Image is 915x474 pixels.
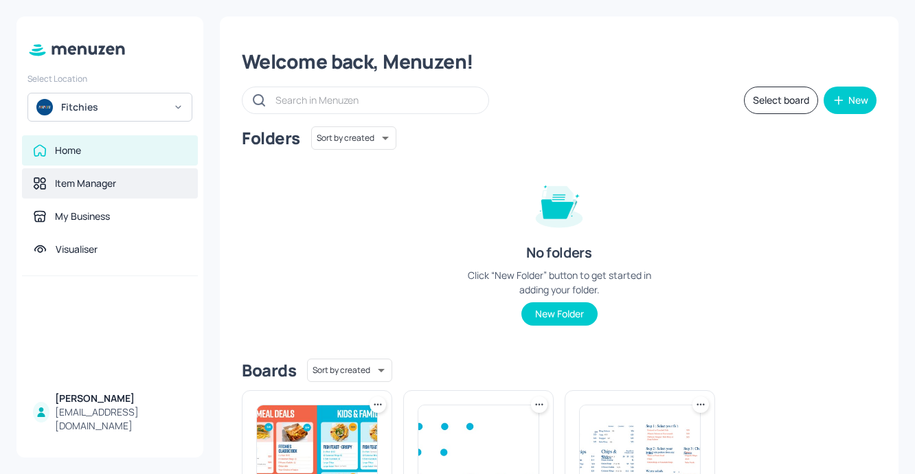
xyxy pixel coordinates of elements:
[744,87,818,114] button: Select board
[61,100,165,114] div: Fitchies
[275,90,475,110] input: Search in Menuzen
[242,359,296,381] div: Boards
[848,95,868,105] div: New
[521,302,598,326] button: New Folder
[242,49,877,74] div: Welcome back, Menuzen!
[824,87,877,114] button: New
[526,243,591,262] div: No folders
[55,392,187,405] div: [PERSON_NAME]
[242,127,300,149] div: Folders
[55,210,110,223] div: My Business
[55,177,116,190] div: Item Manager
[307,357,392,384] div: Sort by created
[55,405,187,433] div: [EMAIL_ADDRESS][DOMAIN_NAME]
[56,242,98,256] div: Visualiser
[311,124,396,152] div: Sort by created
[456,268,662,297] div: Click “New Folder” button to get started in adding your folder.
[27,73,192,84] div: Select Location
[525,169,594,238] img: folder-empty
[55,144,81,157] div: Home
[36,99,53,115] img: avatar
